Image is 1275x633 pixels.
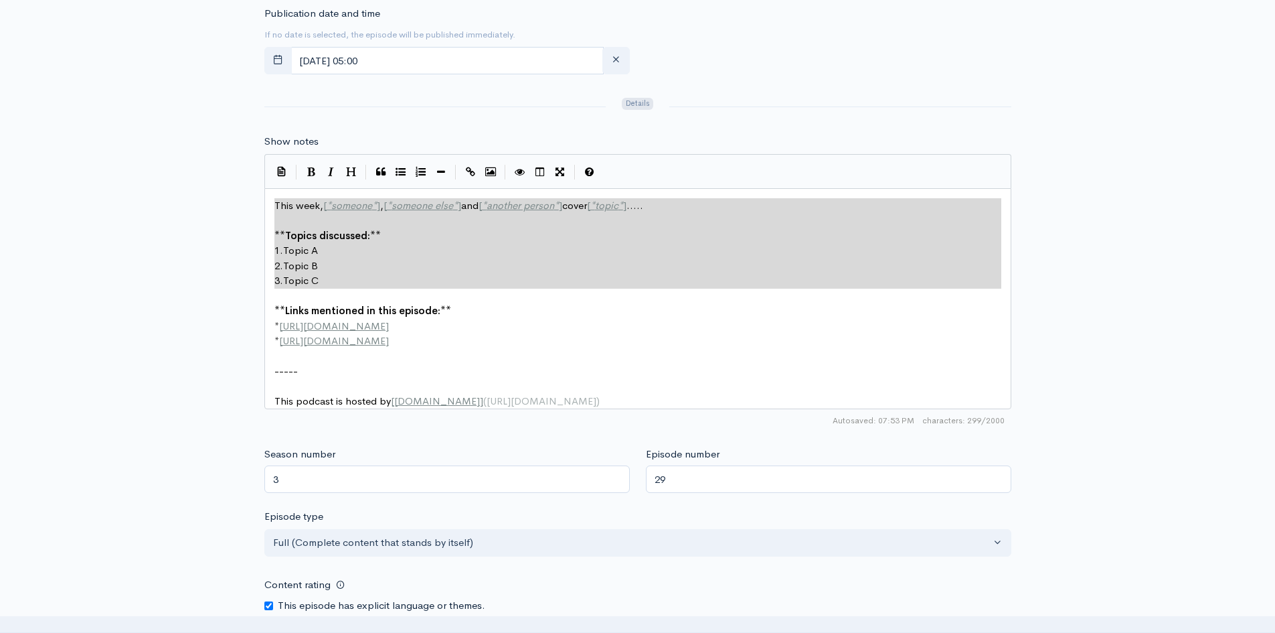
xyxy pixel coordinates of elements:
span: [ [479,199,482,212]
button: Italic [321,162,341,182]
span: 3. [274,274,283,287]
span: [ [391,395,394,407]
label: Season number [264,447,335,462]
span: someone else [392,199,453,212]
span: ] [623,199,626,212]
span: ] [458,199,461,212]
button: Generic List [391,162,411,182]
button: Bold [301,162,321,182]
span: This week, [274,199,323,212]
button: Heading [341,162,361,182]
label: Episode type [264,509,323,524]
span: , [380,199,384,212]
span: [URL][DOMAIN_NAME] [279,320,389,332]
span: another person [487,199,554,212]
span: Topics discussed: [285,229,370,242]
i: | [296,165,297,180]
span: 1. [274,244,283,257]
span: Details [622,98,653,111]
button: Create Link [460,162,481,182]
button: Numbered List [411,162,431,182]
i: | [455,165,456,180]
label: Content rating [264,571,331,599]
label: This episode has explicit language or themes. [278,598,485,614]
span: someone [331,199,372,212]
button: Insert Horizontal Line [431,162,451,182]
span: [URL][DOMAIN_NAME] [487,395,596,407]
span: ..... [626,199,643,212]
button: toggle [264,47,292,74]
span: Topic A [283,244,318,257]
span: Topic C [283,274,319,287]
label: Episode number [646,447,719,462]
span: Topic B [283,259,318,272]
span: [ [384,199,387,212]
span: [ [587,199,590,212]
div: Full (Complete content that stands by itself) [273,535,991,551]
span: Autosaved: 07:53 PM [833,415,914,427]
label: Publication date and time [264,6,380,21]
span: 299/2000 [922,415,1005,427]
button: Toggle Side by Side [530,162,550,182]
label: Show notes [264,134,319,149]
small: If no date is selected, the episode will be published immediately. [264,29,515,40]
span: Links mentioned in this episode: [285,304,440,317]
span: [URL][DOMAIN_NAME] [279,334,389,347]
button: Full (Complete content that stands by itself) [264,529,1011,557]
span: ] [480,395,483,407]
span: cover [562,199,587,212]
input: Enter season number for this episode [264,466,630,493]
button: Quote [371,162,391,182]
button: Toggle Fullscreen [550,162,570,182]
span: ----- [274,364,298,377]
button: Insert Show Notes Template [272,161,292,181]
i: | [505,165,506,180]
button: Markdown Guide [580,162,600,182]
span: and [461,199,479,212]
i: | [574,165,576,180]
button: Toggle Preview [510,162,530,182]
span: ( [483,395,487,407]
i: | [365,165,367,180]
span: [DOMAIN_NAME] [394,395,480,407]
span: 2. [274,259,283,272]
span: topic [595,199,618,212]
button: Insert Image [481,162,501,182]
span: ] [377,199,380,212]
span: This podcast is hosted by [274,395,600,407]
span: ] [559,199,562,212]
input: Enter episode number [646,466,1011,493]
span: [ [323,199,327,212]
span: ) [596,395,600,407]
button: clear [602,47,630,74]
